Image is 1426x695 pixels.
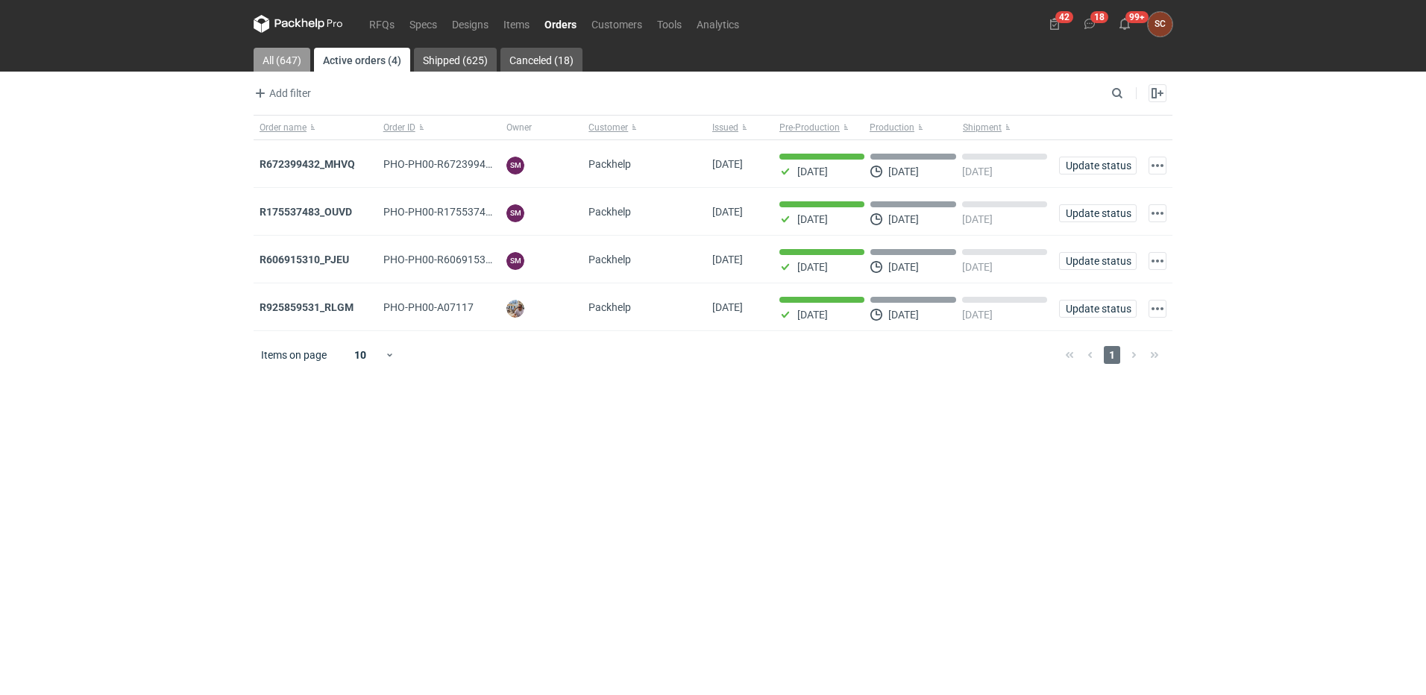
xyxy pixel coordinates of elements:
button: Actions [1149,300,1166,318]
span: PHO-PH00-R672399432_MHVQ [383,158,533,170]
button: Order ID [377,116,501,139]
span: Packhelp [588,301,631,313]
input: Search [1108,84,1156,102]
a: Active orders (4) [314,48,410,72]
a: Shipped (625) [414,48,497,72]
span: Packhelp [588,206,631,218]
span: Items on page [261,347,327,362]
span: Update status [1066,160,1130,171]
a: Tools [650,15,689,33]
button: Update status [1059,204,1137,222]
a: Orders [537,15,584,33]
span: 1 [1104,346,1120,364]
span: Packhelp [588,254,631,265]
p: [DATE] [797,166,828,177]
a: Customers [584,15,650,33]
button: SC [1148,12,1172,37]
span: Owner [506,122,532,133]
svg: Packhelp Pro [254,15,343,33]
span: 27/08/2025 [712,206,743,218]
figcaption: SM [506,204,524,222]
a: R175537483_OUVD [260,206,352,218]
p: [DATE] [962,309,993,321]
p: [DATE] [797,261,828,273]
button: 18 [1078,12,1102,36]
span: Customer [588,122,628,133]
a: R606915310_PJEU [260,254,349,265]
a: Canceled (18) [500,48,582,72]
p: [DATE] [797,213,828,225]
button: Customer [582,116,706,139]
figcaption: SM [506,252,524,270]
button: Pre-Production [773,116,867,139]
span: Update status [1066,208,1130,218]
p: [DATE] [962,261,993,273]
span: Shipment [963,122,1002,133]
button: Update status [1059,157,1137,174]
span: Add filter [251,84,311,102]
span: Update status [1066,304,1130,314]
p: [DATE] [888,261,919,273]
button: Order name [254,116,377,139]
span: PHO-PH00-R175537483_OUVD [383,206,530,218]
span: Order name [260,122,307,133]
button: Actions [1149,157,1166,174]
span: 18/08/2025 [712,301,743,313]
p: [DATE] [797,309,828,321]
a: Designs [445,15,496,33]
button: Update status [1059,252,1137,270]
p: [DATE] [962,213,993,225]
span: Pre-Production [779,122,840,133]
a: Analytics [689,15,747,33]
span: Packhelp [588,158,631,170]
span: Production [870,122,914,133]
a: Specs [402,15,445,33]
span: Issued [712,122,738,133]
span: PHO-PH00-A07117 [383,301,474,313]
p: [DATE] [888,213,919,225]
button: Actions [1149,204,1166,222]
p: [DATE] [962,166,993,177]
span: 21/08/2025 [712,254,743,265]
a: All (647) [254,48,310,72]
button: 99+ [1113,12,1137,36]
a: Items [496,15,537,33]
button: Production [867,116,960,139]
p: [DATE] [888,309,919,321]
div: Sylwia Cichórz [1148,12,1172,37]
button: Issued [706,116,773,139]
span: 27/08/2025 [712,158,743,170]
button: 42 [1043,12,1067,36]
a: R672399432_MHVQ [260,158,355,170]
figcaption: SM [506,157,524,174]
p: [DATE] [888,166,919,177]
a: R925859531_RLGM [260,301,354,313]
button: Shipment [960,116,1053,139]
button: Add filter [251,84,312,102]
button: Actions [1149,252,1166,270]
span: Order ID [383,122,415,133]
button: Update status [1059,300,1137,318]
span: Update status [1066,256,1130,266]
a: RFQs [362,15,402,33]
span: PHO-PH00-R606915310_PJEU [383,254,527,265]
img: Michał Palasek [506,300,524,318]
div: 10 [336,345,385,365]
